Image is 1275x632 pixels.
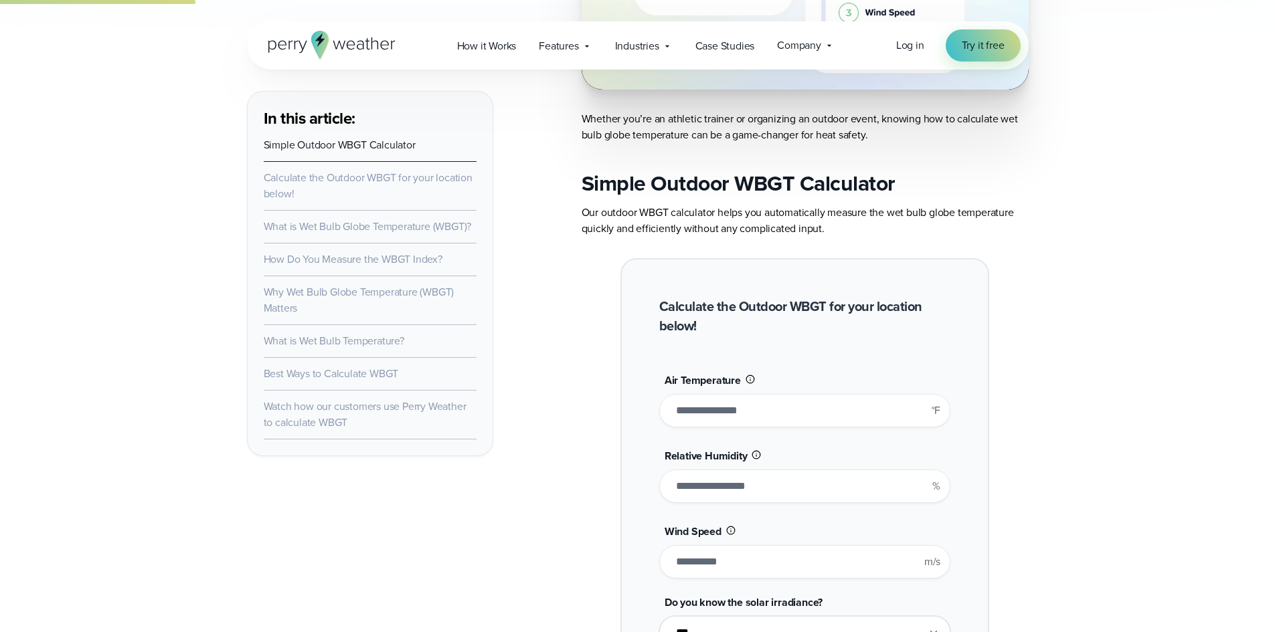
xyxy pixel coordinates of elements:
[777,37,821,54] span: Company
[659,297,950,336] h2: Calculate the Outdoor WBGT for your location below!
[264,170,473,201] a: Calculate the Outdoor WBGT for your location below!
[264,333,404,348] a: What is Wet Bulb Temperature?
[264,366,399,381] a: Best Ways to Calculate WBGT
[264,219,472,234] a: What is Wet Bulb Globe Temperature (WBGT)?
[665,595,823,610] span: Do you know the solar irradiance?
[946,29,1021,62] a: Try it free
[665,524,721,539] span: Wind Speed
[457,38,517,54] span: How it Works
[264,251,442,267] a: How Do You Measure the WBGT Index?
[446,32,528,60] a: How it Works
[264,284,454,316] a: Why Wet Bulb Globe Temperature (WBGT) Matters
[695,38,755,54] span: Case Studies
[264,399,466,430] a: Watch how our customers use Perry Weather to calculate WBGT
[582,111,1029,143] p: Whether you’re an athletic trainer or organizing an outdoor event, knowing how to calculate wet b...
[896,37,924,54] a: Log in
[582,170,1029,197] h2: Simple Outdoor WBGT Calculator
[684,32,766,60] a: Case Studies
[896,37,924,53] span: Log in
[539,38,578,54] span: Features
[264,137,416,152] a: Simple Outdoor WBGT Calculator
[665,373,741,388] span: Air Temperature
[264,108,477,129] h3: In this article:
[582,205,1029,237] p: Our outdoor WBGT calculator helps you automatically measure the wet bulb globe temperature quickl...
[962,37,1005,54] span: Try it free
[615,38,659,54] span: Industries
[665,448,748,463] span: Relative Humidity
